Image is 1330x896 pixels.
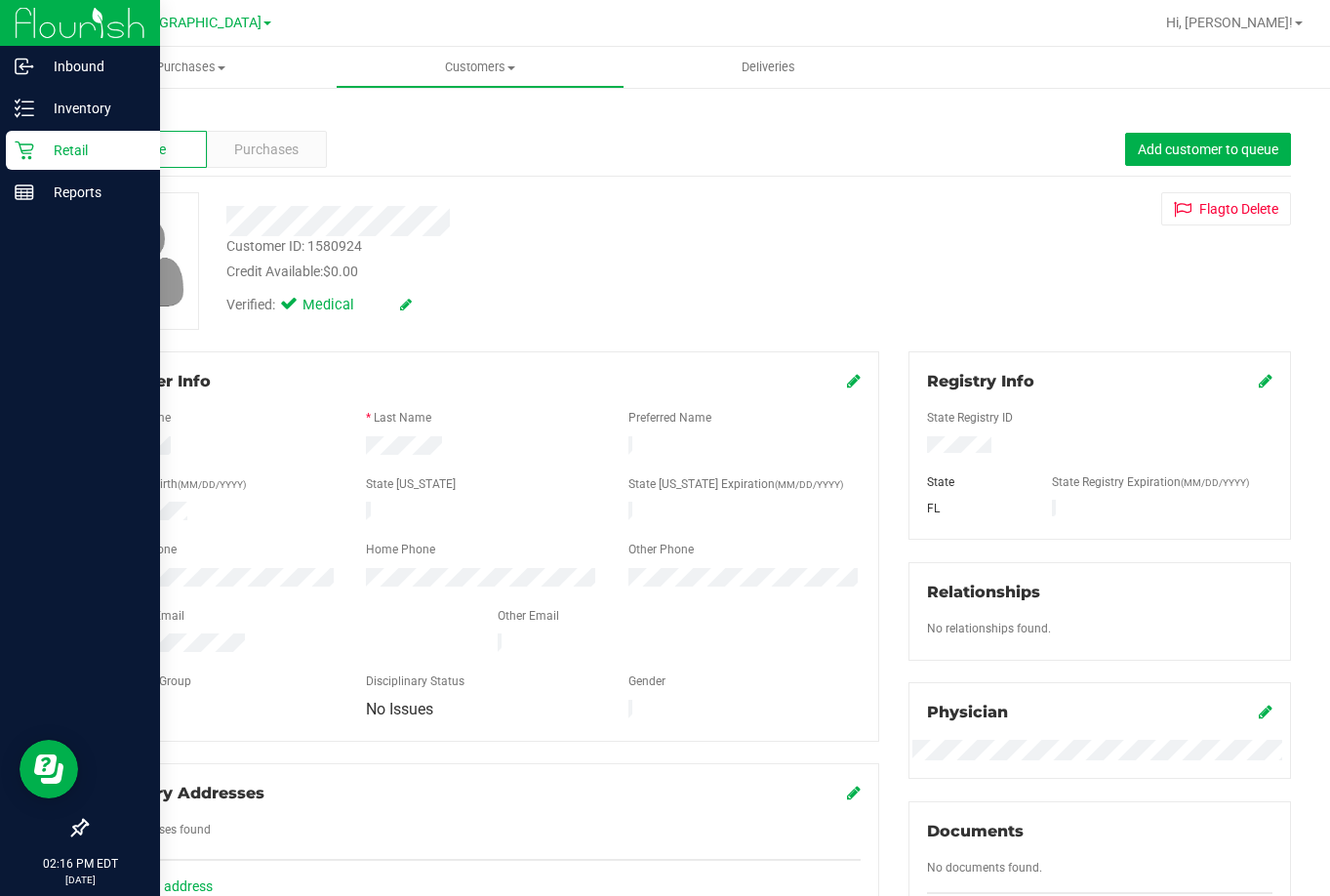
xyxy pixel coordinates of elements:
span: Physician [927,703,1008,721]
iframe: Resource center [20,740,78,798]
inline-svg: Retail [15,141,34,160]
a: Purchases [47,47,336,88]
p: Reports [34,181,151,204]
span: $0.00 [323,264,358,279]
label: Other Email [498,607,559,625]
label: Other Phone [628,541,694,558]
label: State Registry ID [927,409,1013,427]
span: Delivery Addresses [104,784,264,802]
p: Inventory [34,97,151,120]
label: No relationships found. [927,620,1051,637]
span: No Issues [366,700,433,718]
span: Documents [927,822,1024,840]
div: State [912,473,1037,491]
p: [DATE] [9,873,151,887]
span: Relationships [927,583,1040,601]
span: (MM/DD/YYYY) [178,479,246,490]
div: FL [912,500,1037,517]
p: Inbound [34,55,151,78]
span: Add customer to queue [1138,142,1278,157]
a: Customers [336,47,625,88]
p: 02:16 PM EDT [9,855,151,873]
label: Disciplinary Status [366,672,464,690]
label: Last Name [374,409,431,427]
div: Credit Available: [226,262,815,282]
span: No documents found. [927,861,1042,875]
button: Add customer to queue [1125,133,1291,166]
span: Purchases [234,140,299,160]
span: Medical [302,295,381,316]
label: State [US_STATE] Expiration [628,475,843,493]
span: (MM/DD/YYYY) [1181,477,1249,488]
label: Home Phone [366,541,435,558]
label: State [US_STATE] [366,475,456,493]
label: Gender [628,672,665,690]
inline-svg: Inventory [15,99,34,118]
span: Deliveries [715,59,822,76]
span: Customers [337,59,624,76]
label: Date of Birth [112,475,246,493]
inline-svg: Reports [15,183,34,202]
label: Preferred Name [628,409,711,427]
span: Hi, [PERSON_NAME]! [1166,15,1293,30]
span: Registry Info [927,372,1034,390]
span: (MM/DD/YYYY) [775,479,843,490]
inline-svg: Inbound [15,57,34,76]
div: Customer ID: 1580924 [226,236,362,257]
label: State Registry Expiration [1052,473,1249,491]
span: [GEOGRAPHIC_DATA] [128,15,262,31]
span: Purchases [47,59,336,76]
div: Verified: [226,295,412,316]
button: Flagto Delete [1161,192,1291,225]
a: Deliveries [625,47,913,88]
p: Retail [34,139,151,162]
